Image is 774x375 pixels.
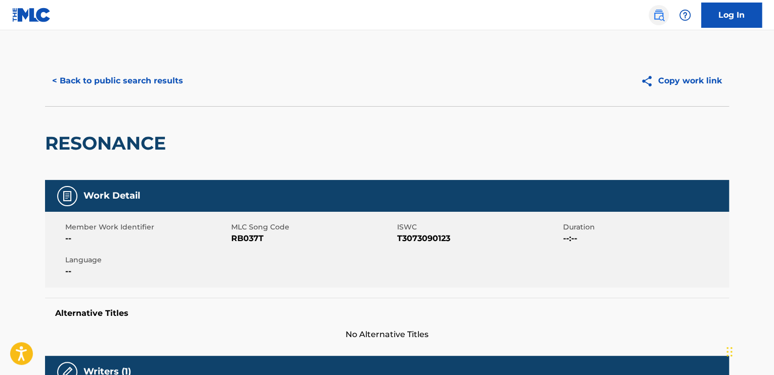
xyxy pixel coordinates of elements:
span: -- [65,232,229,245]
span: --:-- [563,232,726,245]
img: Copy work link [640,75,658,87]
span: Member Work Identifier [65,222,229,232]
span: MLC Song Code [231,222,395,232]
img: search [653,9,665,21]
button: < Back to public search results [45,68,190,93]
button: Copy work link [633,68,729,93]
span: ISWC [397,222,561,232]
span: Duration [563,222,726,232]
img: Work Detail [61,190,73,202]
h5: Alternative Titles [55,308,719,318]
a: Public Search [649,5,669,25]
span: RB037T [231,232,395,245]
span: No Alternative Titles [45,329,729,341]
h2: RESONANCE [45,132,171,155]
span: Language [65,255,229,265]
span: T3073090123 [397,232,561,245]
a: Log In [701,3,762,28]
img: MLC Logo [12,8,51,22]
span: -- [65,265,229,277]
iframe: Chat Widget [723,326,774,375]
div: Drag [726,337,733,367]
div: Help [675,5,695,25]
h5: Work Detail [83,190,140,202]
img: help [679,9,691,21]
